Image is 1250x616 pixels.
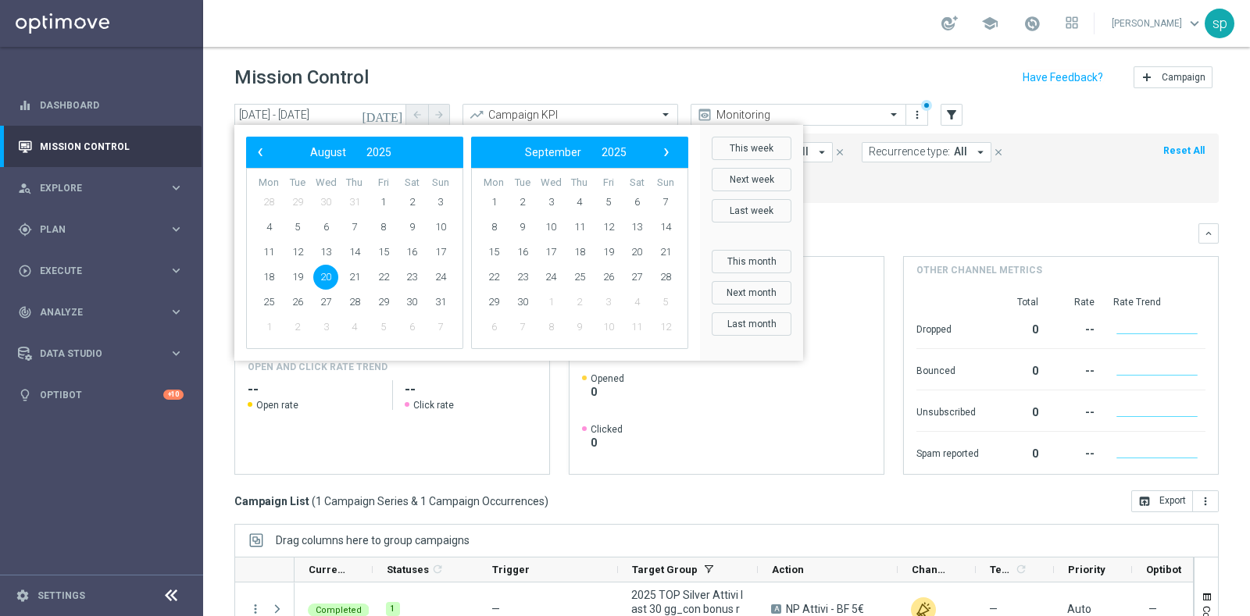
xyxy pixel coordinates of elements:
span: 0 [591,385,624,399]
span: 30 [399,290,424,315]
span: 5 [285,215,310,240]
h4: Other channel metrics [916,263,1042,277]
button: close [991,144,1005,161]
i: open_in_browser [1138,495,1151,507]
span: 1 Campaign Series & 1 Campaign Occurrences [316,494,545,508]
span: 15 [371,240,396,265]
button: more_vert [248,602,262,616]
div: Dashboard [18,84,184,126]
span: 0 [591,436,623,450]
div: 1 [386,602,400,616]
span: 11 [624,315,649,340]
i: add [1141,71,1153,84]
span: 4 [342,315,367,340]
i: [DATE] [362,108,404,122]
span: Completed [316,605,362,615]
div: 0 [998,440,1038,465]
span: school [981,15,998,32]
span: 23 [399,265,424,290]
span: Explore [40,183,169,193]
i: keyboard_arrow_right [169,222,184,237]
span: 2 [510,190,535,215]
span: 28 [653,265,678,290]
div: -- [1057,398,1095,423]
bs-datepicker-navigation-view: ​ ​ ​ [475,142,677,162]
button: This week [712,137,791,160]
th: weekday [398,176,427,190]
a: Optibot [40,374,163,415]
i: more_vert [911,109,923,121]
th: weekday [369,176,398,190]
i: close [834,147,845,158]
span: Priority [1068,564,1105,575]
span: 29 [285,190,310,215]
i: keyboard_arrow_down [1203,228,1214,239]
button: gps_fixed Plan keyboard_arrow_right [17,223,184,236]
span: 13 [313,240,338,265]
span: 26 [285,290,310,315]
span: 18 [567,240,592,265]
span: 4 [567,190,592,215]
div: Row Groups [276,534,470,547]
span: 18 [256,265,281,290]
span: — [491,603,500,615]
span: 30 [313,190,338,215]
span: Open rate [256,399,298,411]
span: Statuses [387,564,429,575]
button: close [833,144,847,161]
i: filter_alt [945,108,959,122]
h3: Campaign List [234,494,548,508]
div: person_search Explore keyboard_arrow_right [17,182,184,194]
span: — [989,602,998,616]
span: Action [772,564,804,575]
i: arrow_forward [434,109,445,120]
span: 2 [567,290,592,315]
span: 5 [653,290,678,315]
span: 10 [428,215,453,240]
button: play_circle_outline Execute keyboard_arrow_right [17,265,184,277]
div: sp [1205,9,1234,38]
span: 23 [510,265,535,290]
th: weekday [341,176,370,190]
span: Data Studio [40,349,169,358]
button: Mission Control [17,141,184,153]
span: 6 [481,315,506,340]
button: September [515,142,591,162]
span: 19 [596,240,621,265]
button: keyboard_arrow_down [1198,223,1219,244]
th: weekday [426,176,455,190]
th: weekday [594,176,623,190]
th: weekday [312,176,341,190]
button: Data Studio keyboard_arrow_right [17,347,184,360]
span: 8 [371,215,396,240]
span: 1 [256,315,281,340]
div: Analyze [18,305,169,319]
span: 2 [399,190,424,215]
button: more_vert [1193,490,1219,512]
i: play_circle_outline [18,264,32,278]
th: weekday [651,176,680,190]
div: Dropped [916,315,979,340]
div: Spam reported [916,440,979,465]
bs-daterangepicker-container: calendar [234,125,803,361]
span: Opened [591,372,624,385]
span: September [525,146,581,158]
span: 8 [481,215,506,240]
div: There are unsaved changes [921,100,932,111]
span: 21 [342,265,367,290]
i: keyboard_arrow_right [169,304,184,319]
i: equalizer [18,98,32,112]
span: 1 [481,190,506,215]
ng-select: Monitoring [691,104,906,126]
span: 28 [256,190,281,215]
span: Analyze [40,308,169,317]
span: Calculate column [429,561,444,578]
span: 9 [399,215,424,240]
th: weekday [284,176,312,190]
bs-datepicker-navigation-view: ​ ​ ​ [250,142,452,162]
span: 30 [510,290,535,315]
span: All [954,145,967,158]
span: 12 [596,215,621,240]
span: 5 [371,315,396,340]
